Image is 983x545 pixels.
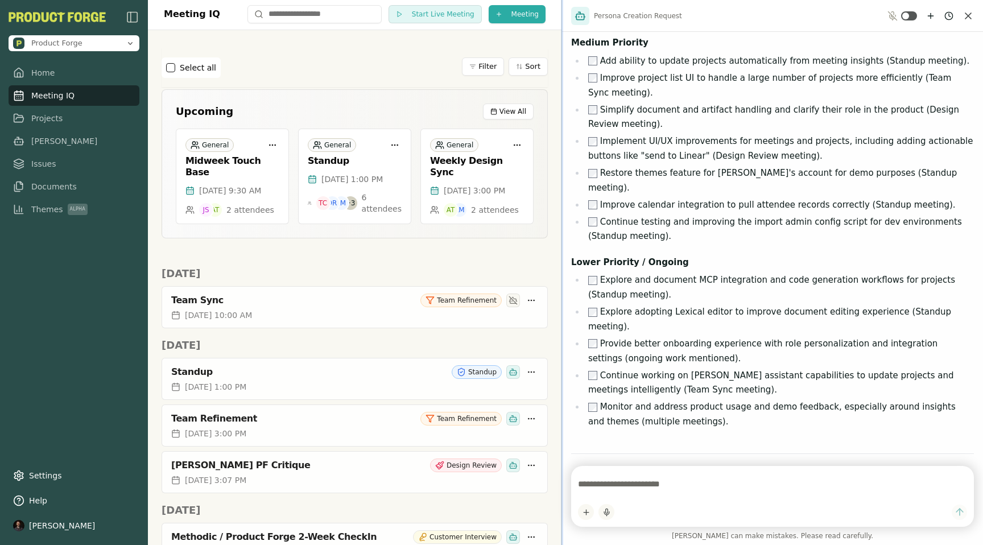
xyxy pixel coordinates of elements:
[362,192,402,214] span: 6 attendees
[585,198,974,213] li: Improve calendar integration to pull attendee records correctly (Standup meeting).
[455,205,464,214] span: LM
[578,504,594,520] button: Add content to chat
[430,138,478,152] div: General
[162,337,548,353] h2: [DATE]
[199,185,261,196] span: [DATE] 9:30 AM
[185,428,246,439] span: [DATE] 3:00 PM
[924,9,937,23] button: New chat
[185,309,252,321] span: [DATE] 10:00 AM
[963,10,974,22] button: Close chat
[499,107,526,116] span: View All
[9,490,139,511] button: Help
[31,90,75,101] span: Meeting IQ
[447,205,455,214] span: AT
[585,54,974,69] li: Add ability to update projects automatically from meeting insights (Standup meeting).
[185,381,246,393] span: [DATE] 1:00 PM
[9,154,139,174] a: Issues
[524,530,538,544] button: More options
[162,286,548,328] a: Team SyncTeam Refinement[DATE] 10:00 AM
[31,38,82,48] span: Product Forge
[571,37,974,49] h4: Medium Priority
[420,412,502,426] div: Team Refinement
[452,365,502,379] div: Standup
[185,155,279,178] div: Midweek Touch Base
[462,57,504,76] button: Filter
[226,204,274,216] span: 2 attendees
[162,502,548,518] h2: [DATE]
[31,181,77,192] span: Documents
[506,294,520,307] div: Smith has not been invited
[388,138,402,152] button: More options
[266,138,279,152] button: More options
[9,176,139,197] a: Documents
[510,138,524,152] button: More options
[952,505,967,520] button: Send message
[171,366,447,378] div: Standup
[9,108,139,129] a: Projects
[171,531,408,543] div: Methodic / Product Forge 2-Week CheckIn
[942,9,956,23] button: Chat history
[524,365,538,379] button: More options
[31,113,63,124] span: Projects
[585,400,974,429] li: Monitor and address product usage and demo feedback, especially around insights and themes (multi...
[162,358,548,400] a: StandupStandup[DATE] 1:00 PM
[68,204,88,215] span: Alpha
[585,273,974,302] li: Explore and document MCP integration and code generation workflows for projects (Standup meeting).
[171,460,426,471] div: [PERSON_NAME] PF Critique
[901,11,917,20] button: Toggle ambient mode
[506,412,520,426] div: Smith has been invited
[585,337,974,366] li: Provide better onboarding experience with role personalization and integration settings (ongoing ...
[185,138,234,152] div: General
[319,199,327,208] span: TC
[585,103,974,132] li: Simplify document and artifact handling and clarify their role in the product (Design Review meet...
[344,196,357,210] div: + 3
[321,174,383,185] span: [DATE] 1:00 PM
[9,465,139,486] a: Settings
[180,62,216,73] label: Select all
[162,451,548,493] a: [PERSON_NAME] PF CritiqueDesign Review[DATE] 3:07 PM
[171,295,416,306] div: Team Sync
[430,155,524,178] div: Weekly Design Sync
[31,204,88,215] span: Themes
[585,305,974,334] li: Explore adopting Lexical editor to improve document editing experience (Standup meeting).
[162,404,548,447] a: Team RefinementTeam Refinement[DATE] 3:00 PM
[471,204,519,216] span: 2 attendees
[389,5,482,23] button: Start Live Meeting
[506,530,520,544] div: Smith has been invited
[13,520,24,531] img: profile
[13,38,24,49] img: Product Forge
[164,7,220,21] h1: Meeting IQ
[585,134,974,163] li: Implement UI/UX improvements for meetings and projects, including adding actionable buttons like ...
[489,5,546,23] button: Meeting
[571,257,974,269] h4: Lower Priority / Ongoing
[126,10,139,24] button: Close Sidebar
[31,67,55,79] span: Home
[524,459,538,472] button: More options
[176,104,233,119] h2: Upcoming
[9,12,106,22] button: PF-Logo
[9,85,139,106] a: Meeting IQ
[524,412,538,426] button: More options
[126,10,139,24] img: sidebar
[171,413,416,424] div: Team Refinement
[31,135,97,147] span: [PERSON_NAME]
[524,294,538,307] button: More options
[420,294,502,307] div: Team Refinement
[506,459,520,472] div: Smith has been invited
[9,63,139,83] a: Home
[9,35,139,51] button: Open organization switcher
[509,57,548,76] button: Sort
[585,215,974,244] li: Continue testing and improving the import admin config script for dev environments (Standup meeti...
[413,530,502,544] div: Customer Interview
[511,10,539,19] span: Meeting
[203,205,209,214] span: JS
[9,515,139,536] button: [PERSON_NAME]
[308,155,402,167] div: Standup
[162,266,548,282] h2: [DATE]
[211,205,220,214] span: AT
[9,199,139,220] a: ThemesAlpha
[585,166,974,195] li: Restore themes feature for [PERSON_NAME]'s account for demo purposes (Standup meeting).
[483,104,534,119] button: View All
[336,199,346,208] span: LM
[598,504,614,520] button: Start dictation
